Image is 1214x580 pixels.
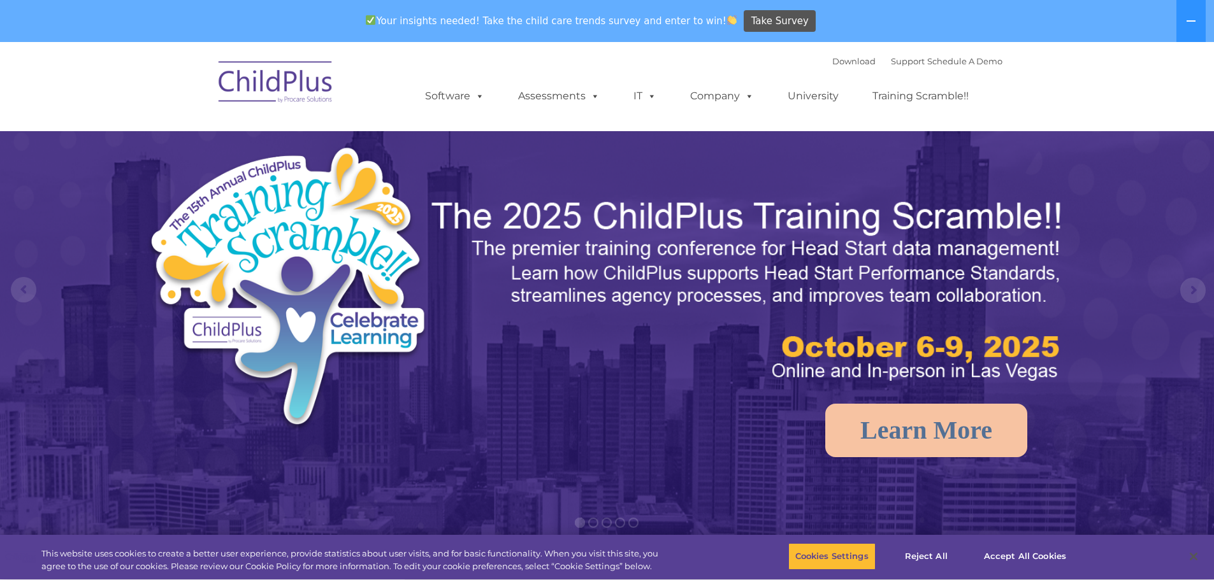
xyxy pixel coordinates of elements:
[177,136,231,146] span: Phone number
[727,15,737,25] img: 👏
[1180,542,1208,570] button: Close
[361,8,742,33] span: Your insights needed! Take the child care trends survey and enter to win!
[505,83,612,109] a: Assessments
[412,83,497,109] a: Software
[212,52,340,116] img: ChildPlus by Procare Solutions
[825,404,1027,457] a: Learn More
[621,83,669,109] a: IT
[677,83,767,109] a: Company
[751,10,809,32] span: Take Survey
[927,56,1002,66] a: Schedule A Demo
[744,10,816,32] a: Take Survey
[177,84,216,94] span: Last name
[832,56,1002,66] font: |
[977,543,1073,570] button: Accept All Cookies
[832,56,876,66] a: Download
[886,543,966,570] button: Reject All
[860,83,981,109] a: Training Scramble!!
[891,56,925,66] a: Support
[41,548,668,572] div: This website uses cookies to create a better user experience, provide statistics about user visit...
[788,543,876,570] button: Cookies Settings
[775,83,851,109] a: University
[366,15,375,25] img: ✅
